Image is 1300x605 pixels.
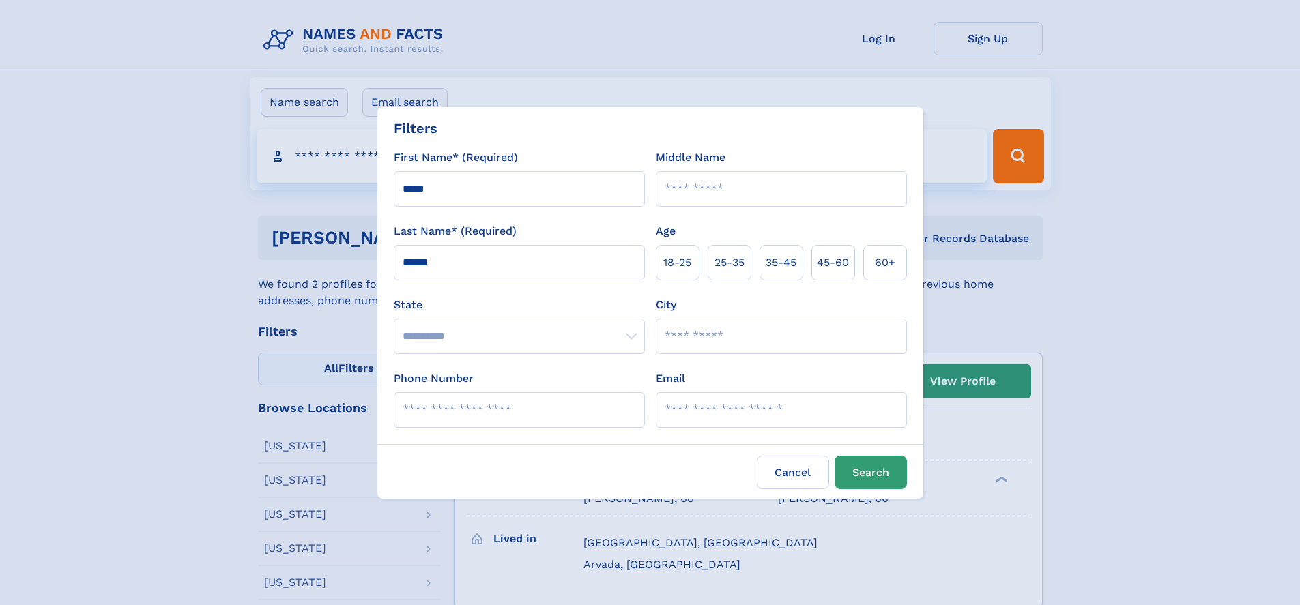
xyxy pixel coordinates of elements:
[394,223,517,239] label: Last Name* (Required)
[766,254,796,271] span: 35‑45
[656,297,676,313] label: City
[663,254,691,271] span: 18‑25
[656,370,685,387] label: Email
[835,456,907,489] button: Search
[394,370,474,387] label: Phone Number
[656,223,676,239] label: Age
[394,118,437,138] div: Filters
[757,456,829,489] label: Cancel
[714,254,745,271] span: 25‑35
[394,297,645,313] label: State
[394,149,518,166] label: First Name* (Required)
[875,254,895,271] span: 60+
[656,149,725,166] label: Middle Name
[817,254,849,271] span: 45‑60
